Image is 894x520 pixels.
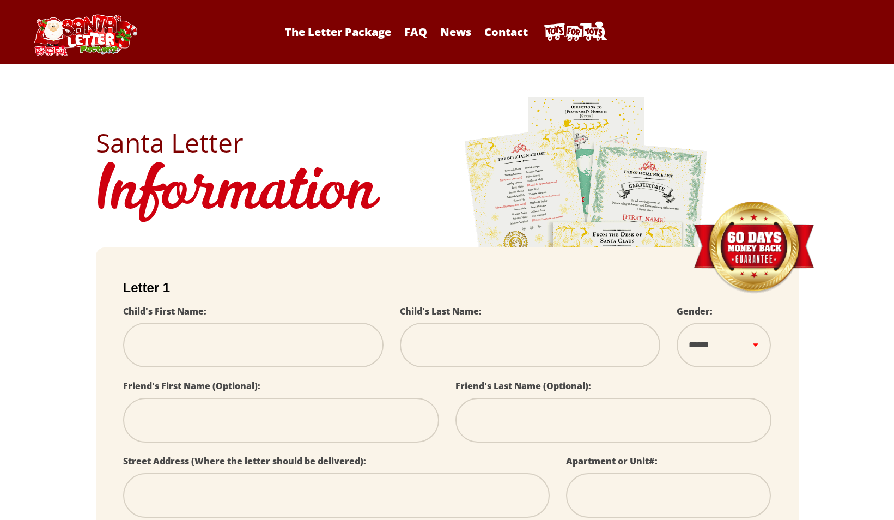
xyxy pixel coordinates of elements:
img: Money Back Guarantee [692,201,815,294]
label: Street Address (Where the letter should be delivered): [123,455,366,467]
label: Child's Last Name: [400,305,482,317]
h2: Letter 1 [123,280,771,295]
label: Apartment or Unit#: [566,455,658,467]
label: Friend's Last Name (Optional): [455,380,591,392]
label: Child's First Name: [123,305,206,317]
img: letters.png [464,95,709,400]
img: Santa Letter Logo [31,14,139,56]
a: The Letter Package [279,25,397,39]
a: News [435,25,477,39]
a: FAQ [399,25,433,39]
h2: Santa Letter [96,130,799,156]
label: Gender: [677,305,713,317]
label: Friend's First Name (Optional): [123,380,260,392]
a: Contact [479,25,533,39]
h1: Information [96,156,799,231]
